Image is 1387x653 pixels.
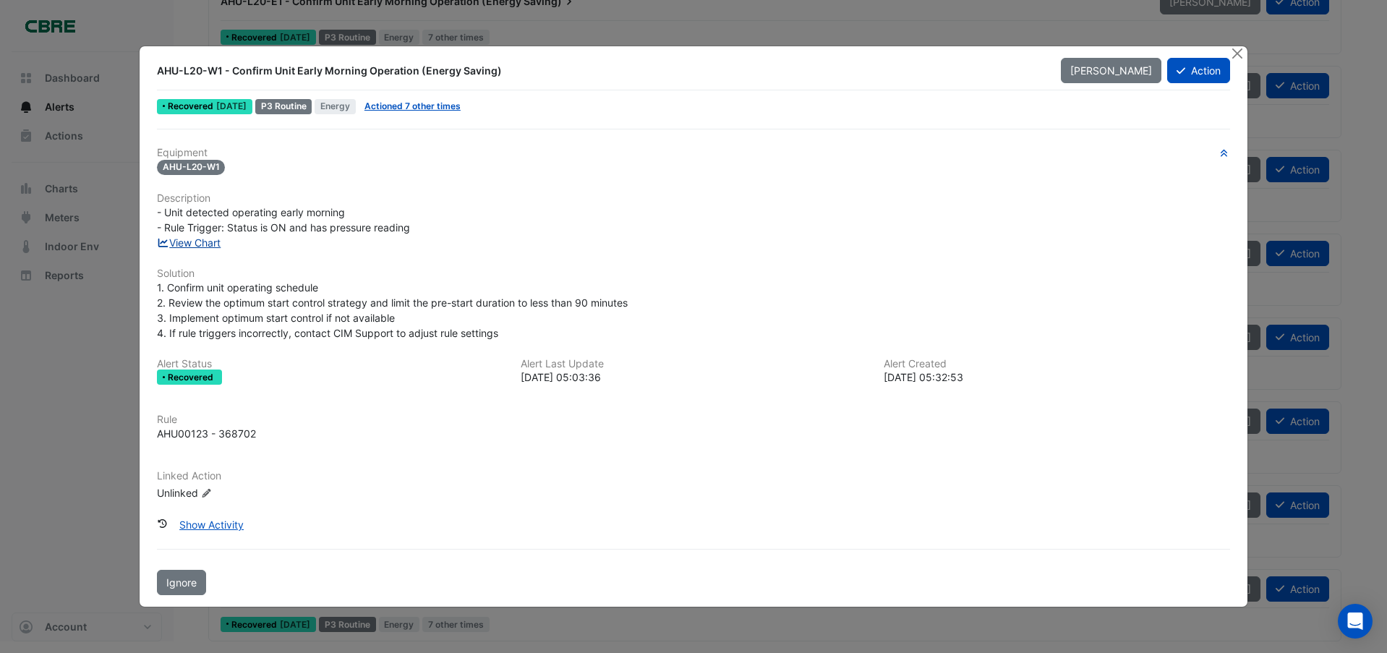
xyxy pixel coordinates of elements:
[157,358,503,370] h6: Alert Status
[157,268,1230,280] h6: Solution
[521,370,867,385] div: [DATE] 05:03:36
[168,102,216,111] span: Recovered
[157,414,1230,426] h6: Rule
[170,512,253,537] button: Show Activity
[157,570,206,595] button: Ignore
[255,99,312,114] div: P3 Routine
[157,192,1230,205] h6: Description
[201,488,212,499] fa-icon: Edit Linked Action
[315,99,356,114] span: Energy
[216,101,247,111] span: Thu 21-Aug-2025 05:03 ACST
[157,64,1044,78] div: AHU-L20-W1 - Confirm Unit Early Morning Operation (Energy Saving)
[157,160,226,175] span: AHU-L20-W1
[157,485,330,500] div: Unlinked
[168,373,216,382] span: Recovered
[1070,64,1152,77] span: [PERSON_NAME]
[884,370,1230,385] div: [DATE] 05:32:53
[364,101,461,111] a: Actioned 7 other times
[1167,58,1230,83] button: Action
[157,470,1230,482] h6: Linked Action
[884,358,1230,370] h6: Alert Created
[521,358,867,370] h6: Alert Last Update
[1061,58,1161,83] button: [PERSON_NAME]
[1338,604,1373,639] div: Open Intercom Messenger
[166,576,197,589] span: Ignore
[157,236,221,249] a: View Chart
[1229,46,1245,61] button: Close
[157,206,410,234] span: - Unit detected operating early morning - Rule Trigger: Status is ON and has pressure reading
[157,147,1230,159] h6: Equipment
[157,281,628,339] span: 1. Confirm unit operating schedule 2. Review the optimum start control strategy and limit the pre...
[157,426,256,441] div: AHU00123 - 368702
